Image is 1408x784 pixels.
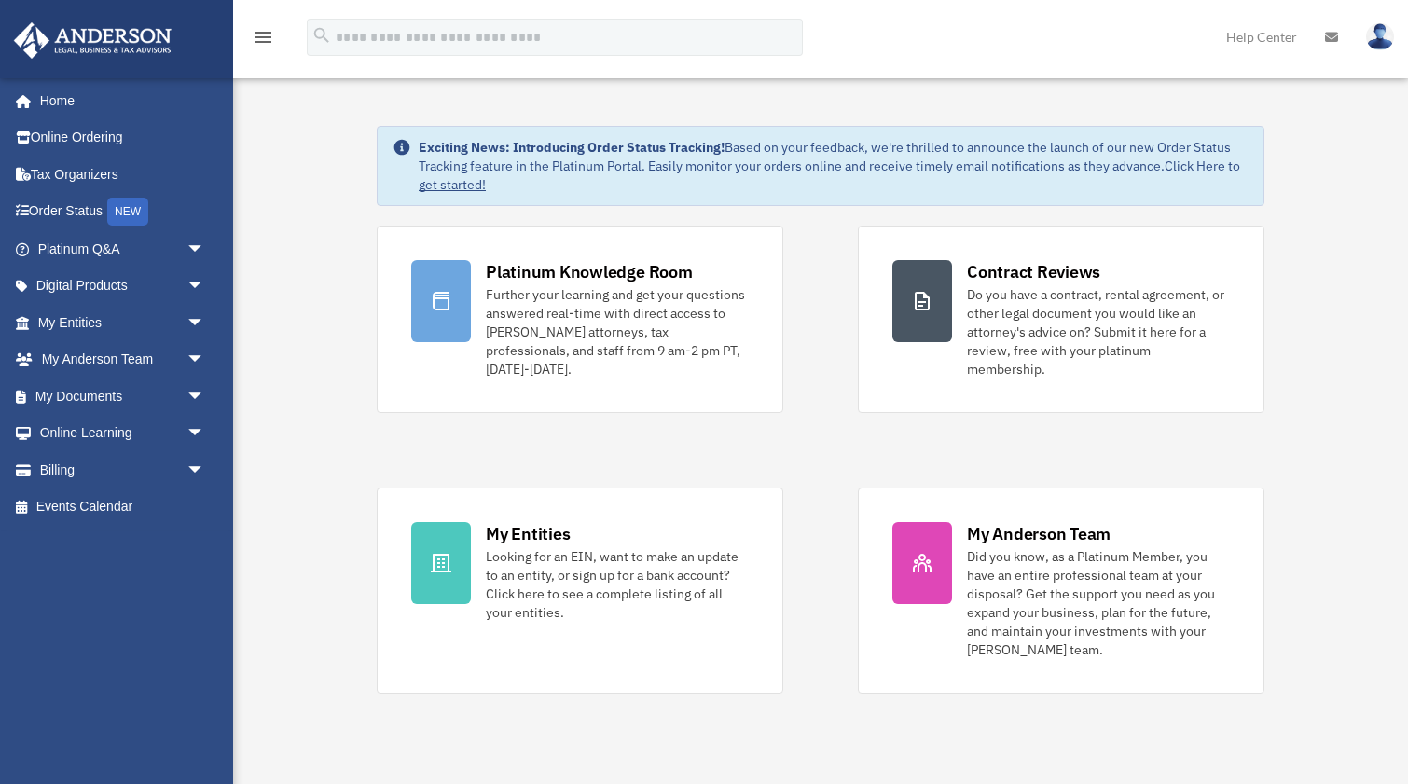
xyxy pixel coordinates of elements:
[252,33,274,48] a: menu
[858,488,1264,694] a: My Anderson Team Did you know, as a Platinum Member, you have an entire professional team at your...
[13,156,233,193] a: Tax Organizers
[486,260,693,283] div: Platinum Knowledge Room
[13,119,233,157] a: Online Ordering
[13,488,233,526] a: Events Calendar
[13,82,224,119] a: Home
[486,522,570,545] div: My Entities
[419,138,1249,194] div: Based on your feedback, we're thrilled to announce the launch of our new Order Status Tracking fe...
[377,226,783,413] a: Platinum Knowledge Room Further your learning and get your questions answered real-time with dire...
[13,451,233,488] a: Billingarrow_drop_down
[13,268,233,305] a: Digital Productsarrow_drop_down
[13,378,233,415] a: My Documentsarrow_drop_down
[311,25,332,46] i: search
[486,547,749,622] div: Looking for an EIN, want to make an update to an entity, or sign up for a bank account? Click her...
[13,341,233,378] a: My Anderson Teamarrow_drop_down
[1366,23,1394,50] img: User Pic
[186,268,224,306] span: arrow_drop_down
[13,230,233,268] a: Platinum Q&Aarrow_drop_down
[8,22,177,59] img: Anderson Advisors Platinum Portal
[419,139,725,156] strong: Exciting News: Introducing Order Status Tracking!
[186,304,224,342] span: arrow_drop_down
[186,415,224,453] span: arrow_drop_down
[858,226,1264,413] a: Contract Reviews Do you have a contract, rental agreement, or other legal document you would like...
[13,304,233,341] a: My Entitiesarrow_drop_down
[419,158,1240,193] a: Click Here to get started!
[13,415,233,452] a: Online Learningarrow_drop_down
[13,193,233,231] a: Order StatusNEW
[486,285,749,378] div: Further your learning and get your questions answered real-time with direct access to [PERSON_NAM...
[186,378,224,416] span: arrow_drop_down
[967,285,1230,378] div: Do you have a contract, rental agreement, or other legal document you would like an attorney's ad...
[377,488,783,694] a: My Entities Looking for an EIN, want to make an update to an entity, or sign up for a bank accoun...
[107,198,148,226] div: NEW
[186,230,224,268] span: arrow_drop_down
[967,260,1100,283] div: Contract Reviews
[186,341,224,379] span: arrow_drop_down
[186,451,224,489] span: arrow_drop_down
[967,547,1230,659] div: Did you know, as a Platinum Member, you have an entire professional team at your disposal? Get th...
[967,522,1111,545] div: My Anderson Team
[252,26,274,48] i: menu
